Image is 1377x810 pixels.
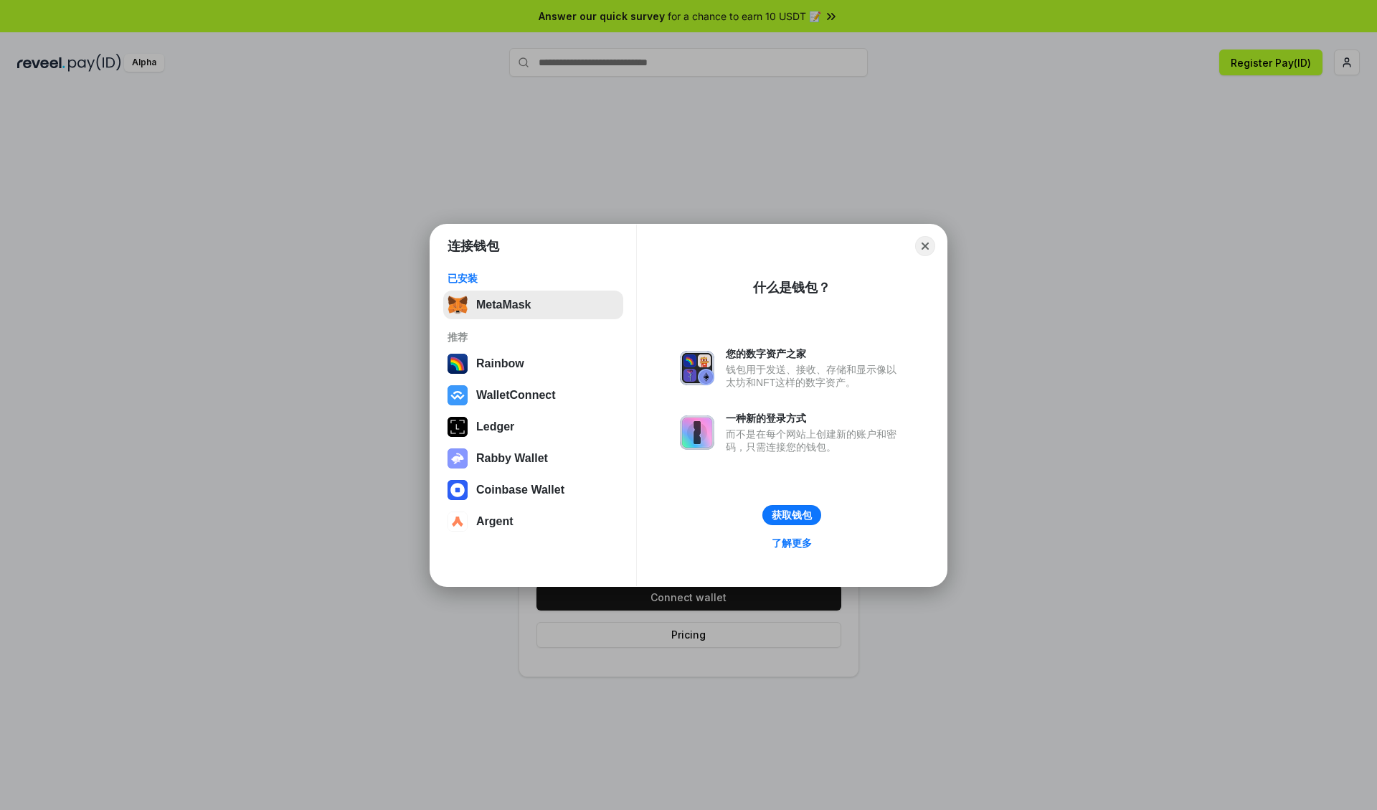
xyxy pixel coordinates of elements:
[726,363,904,389] div: 钱包用于发送、接收、存储和显示像以太坊和NFT这样的数字资产。
[448,331,619,344] div: 推荐
[476,484,564,496] div: Coinbase Wallet
[762,505,821,525] button: 获取钱包
[680,415,714,450] img: svg+xml,%3Csvg%20xmlns%3D%22http%3A%2F%2Fwww.w3.org%2F2000%2Fsvg%22%20fill%3D%22none%22%20viewBox...
[443,444,623,473] button: Rabby Wallet
[772,537,812,550] div: 了解更多
[476,452,548,465] div: Rabby Wallet
[448,295,468,315] img: svg+xml,%3Csvg%20fill%3D%22none%22%20height%3D%2233%22%20viewBox%3D%220%200%2035%2033%22%20width%...
[443,476,623,504] button: Coinbase Wallet
[448,480,468,500] img: svg+xml,%3Csvg%20width%3D%2228%22%20height%3D%2228%22%20viewBox%3D%220%200%2028%2028%22%20fill%3D...
[443,413,623,441] button: Ledger
[448,385,468,405] img: svg+xml,%3Csvg%20width%3D%2228%22%20height%3D%2228%22%20viewBox%3D%220%200%2028%2028%22%20fill%3D...
[443,349,623,378] button: Rainbow
[443,507,623,536] button: Argent
[448,354,468,374] img: svg+xml,%3Csvg%20width%3D%22120%22%20height%3D%22120%22%20viewBox%3D%220%200%20120%20120%22%20fil...
[448,417,468,437] img: svg+xml,%3Csvg%20xmlns%3D%22http%3A%2F%2Fwww.w3.org%2F2000%2Fsvg%22%20width%3D%2228%22%20height%3...
[443,381,623,410] button: WalletConnect
[763,534,820,552] a: 了解更多
[448,448,468,468] img: svg+xml,%3Csvg%20xmlns%3D%22http%3A%2F%2Fwww.w3.org%2F2000%2Fsvg%22%20fill%3D%22none%22%20viewBox...
[753,279,831,296] div: 什么是钱包？
[476,420,514,433] div: Ledger
[448,272,619,285] div: 已安装
[476,357,524,370] div: Rainbow
[476,515,514,528] div: Argent
[476,389,556,402] div: WalletConnect
[726,428,904,453] div: 而不是在每个网站上创建新的账户和密码，只需连接您的钱包。
[680,351,714,385] img: svg+xml,%3Csvg%20xmlns%3D%22http%3A%2F%2Fwww.w3.org%2F2000%2Fsvg%22%20fill%3D%22none%22%20viewBox...
[448,237,499,255] h1: 连接钱包
[448,512,468,532] img: svg+xml,%3Csvg%20width%3D%2228%22%20height%3D%2228%22%20viewBox%3D%220%200%2028%2028%22%20fill%3D...
[726,412,904,425] div: 一种新的登录方式
[726,347,904,360] div: 您的数字资产之家
[476,298,531,311] div: MetaMask
[772,509,812,522] div: 获取钱包
[915,236,935,256] button: Close
[443,291,623,319] button: MetaMask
